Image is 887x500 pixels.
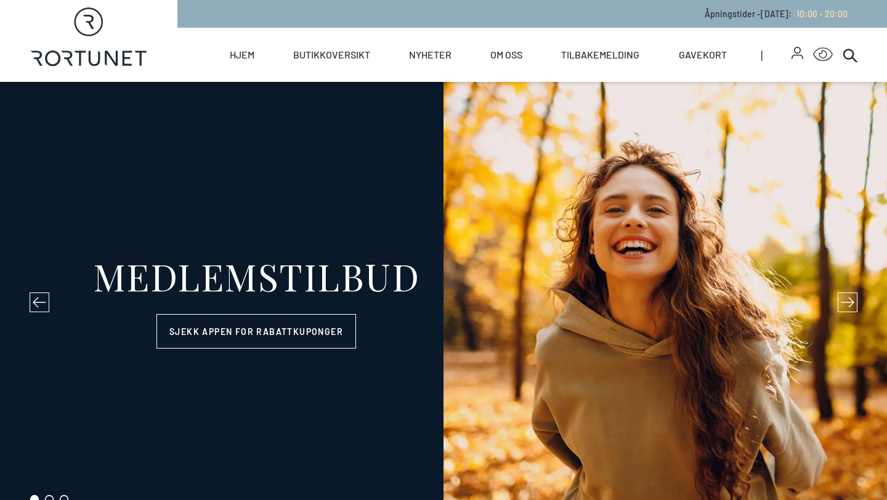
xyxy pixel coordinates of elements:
a: 10:00 - 20:00 [792,9,848,19]
a: Sjekk appen for rabattkuponger [156,314,356,349]
span: 10:00 - 20:00 [796,9,848,19]
button: Open Accessibility Menu [813,45,833,65]
a: Tilbakemelding [561,28,639,82]
a: Butikkoversikt [293,28,370,82]
a: Gavekort [679,28,727,82]
p: Åpningstider - [DATE] : [705,7,848,20]
a: Om oss [490,28,522,82]
a: Nyheter [409,28,452,82]
div: MEDLEMSTILBUD [93,257,420,294]
span: | [761,28,792,82]
a: Hjem [230,28,254,82]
